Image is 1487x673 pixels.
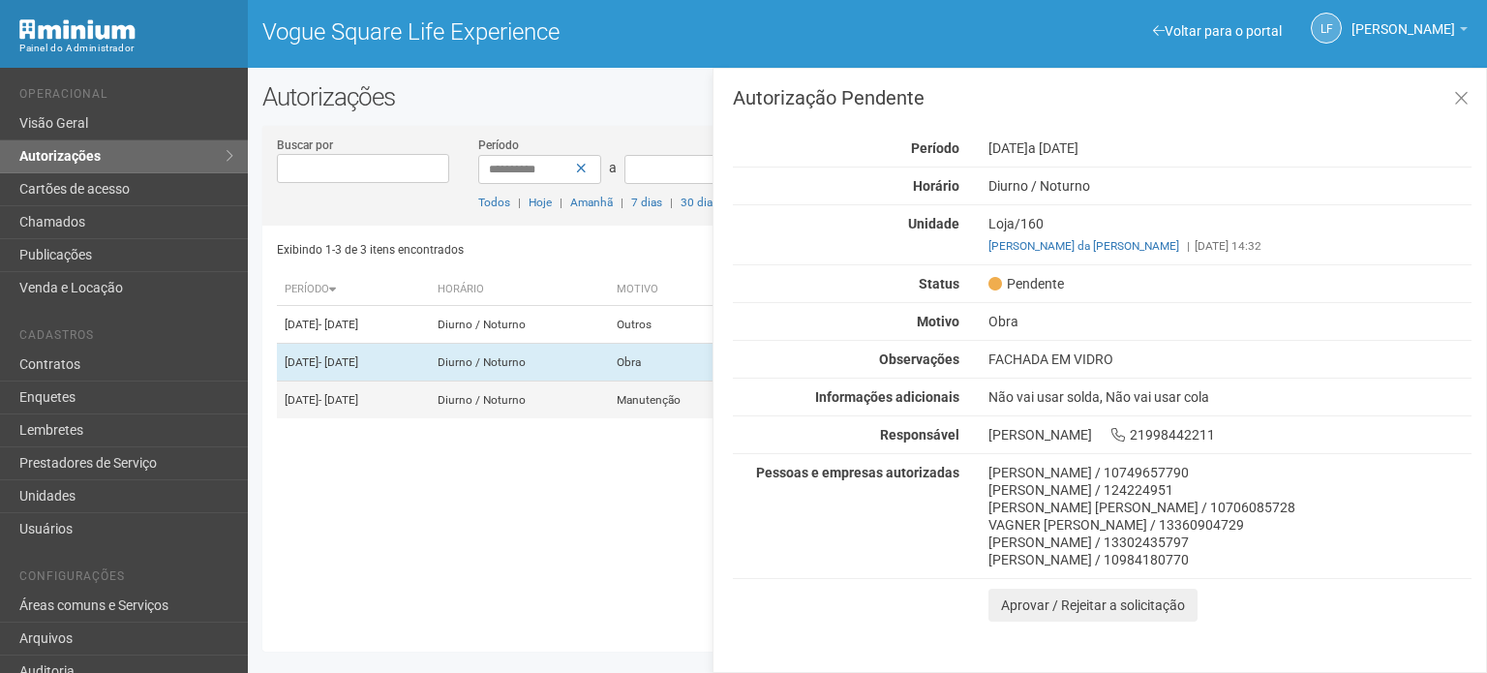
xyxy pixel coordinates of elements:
[430,382,608,419] td: Diurno / Noturno
[19,328,233,349] li: Cadastros
[631,196,662,209] a: 7 dias
[609,274,745,306] th: Motivo
[988,516,1472,534] div: VAGNER [PERSON_NAME] / 13360904729
[974,426,1486,444] div: [PERSON_NAME] 21998442211
[609,160,617,175] span: a
[974,139,1486,157] div: [DATE]
[913,178,959,194] strong: Horário
[609,306,745,344] td: Outros
[988,464,1472,481] div: [PERSON_NAME] / 10749657790
[1351,3,1455,37] span: Letícia Florim
[756,465,959,480] strong: Pessoas e empresas autorizadas
[988,499,1472,516] div: [PERSON_NAME] [PERSON_NAME] / 10706085728
[988,237,1472,255] div: [DATE] 14:32
[988,239,1179,253] a: [PERSON_NAME] da [PERSON_NAME]
[430,344,608,382] td: Diurno / Noturno
[1028,140,1078,156] span: a [DATE]
[1311,13,1342,44] a: LF
[974,313,1486,330] div: Obra
[1187,239,1190,253] span: |
[917,314,959,329] strong: Motivo
[974,388,1486,406] div: Não vai usar solda, Não vai usar cola
[988,589,1198,622] button: Aprovar / Rejeitar a solicitação
[681,196,718,209] a: 30 dias
[478,137,519,154] label: Período
[974,215,1486,255] div: Loja/160
[879,352,959,367] strong: Observações
[430,274,608,306] th: Horário
[621,196,623,209] span: |
[19,569,233,590] li: Configurações
[518,196,521,209] span: |
[911,140,959,156] strong: Período
[974,351,1486,368] div: FACHADA EM VIDRO
[560,196,562,209] span: |
[19,87,233,107] li: Operacional
[988,551,1472,568] div: [PERSON_NAME] / 10984180770
[277,137,333,154] label: Buscar por
[19,40,233,57] div: Painel do Administrador
[988,534,1472,551] div: [PERSON_NAME] / 13302435797
[19,19,136,40] img: Minium
[529,196,552,209] a: Hoje
[478,196,510,209] a: Todos
[609,382,745,419] td: Manutenção
[1153,23,1282,39] a: Voltar para o portal
[430,306,608,344] td: Diurno / Noturno
[277,382,430,419] td: [DATE]
[319,318,358,331] span: - [DATE]
[815,389,959,405] strong: Informações adicionais
[988,275,1064,292] span: Pendente
[570,196,613,209] a: Amanhã
[262,82,1472,111] h2: Autorizações
[670,196,673,209] span: |
[1351,24,1468,40] a: [PERSON_NAME]
[988,481,1472,499] div: [PERSON_NAME] / 124224951
[277,344,430,382] td: [DATE]
[733,88,1472,107] h3: Autorização Pendente
[609,344,745,382] td: Obra
[277,306,430,344] td: [DATE]
[277,274,430,306] th: Período
[277,235,863,264] div: Exibindo 1-3 de 3 itens encontrados
[319,393,358,407] span: - [DATE]
[319,355,358,369] span: - [DATE]
[919,276,959,291] strong: Status
[908,216,959,231] strong: Unidade
[880,427,959,443] strong: Responsável
[262,19,853,45] h1: Vogue Square Life Experience
[974,177,1486,195] div: Diurno / Noturno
